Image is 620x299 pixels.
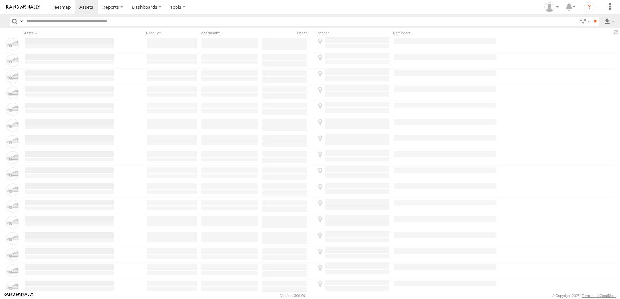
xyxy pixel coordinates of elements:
[280,294,305,298] div: Version: 309.00
[582,294,616,298] a: Terms and Conditions
[4,293,33,299] a: Visit our Website
[316,31,390,35] div: Location
[393,31,497,35] div: Reminders
[19,17,24,26] label: Search Query
[604,17,615,26] label: Export results as...
[200,31,259,35] div: Model/Make
[584,2,594,12] i: ?
[24,31,115,35] div: Click to Sort
[552,294,616,298] div: © Copyright 2025 -
[261,31,313,35] div: Usage
[577,17,591,26] label: Search Filter Options
[612,29,620,35] span: Refresh
[146,31,198,35] div: Rego./Vin
[542,2,561,12] div: Sheila Holbach
[6,5,40,9] img: rand-logo.svg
